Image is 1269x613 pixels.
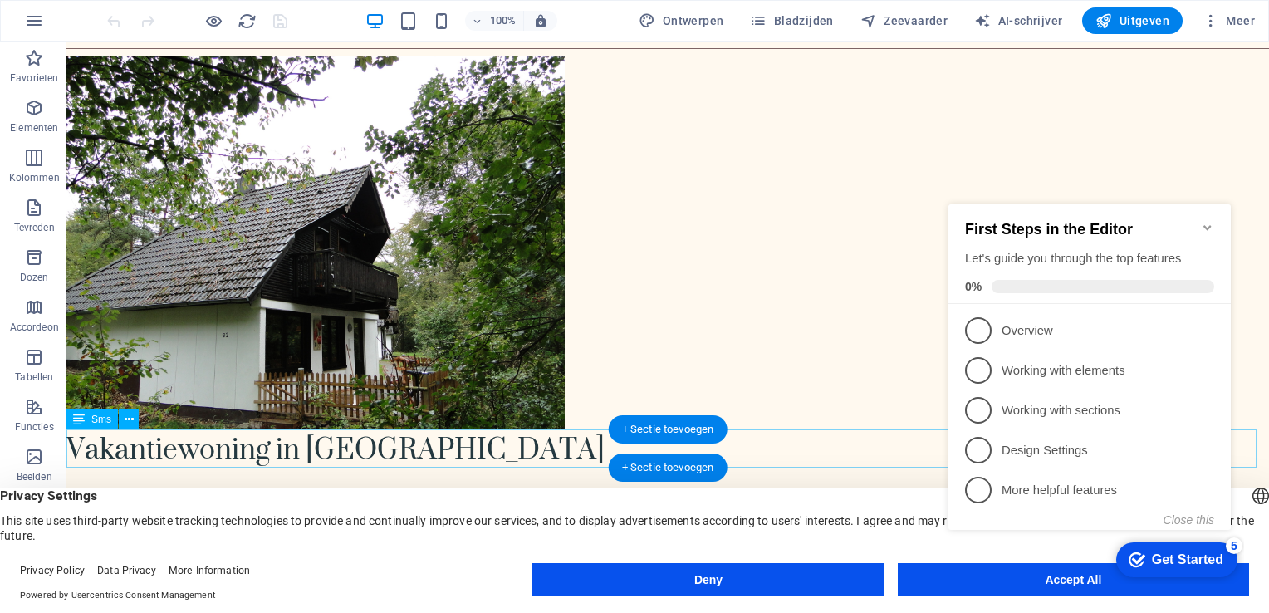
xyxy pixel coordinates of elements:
[7,131,289,171] li: Overview
[23,71,272,88] div: Let's guide you through the top features
[20,271,49,284] p: Dozen
[210,373,282,388] div: Get Started
[1120,14,1169,27] font: Uitgeven
[490,11,517,31] h6: 100%
[609,454,728,482] div: + Sectie toevoegen
[15,370,53,384] p: Tabellen
[743,7,840,34] button: Bladzijden
[284,358,301,375] div: 5
[10,71,58,85] p: Favorieten
[23,101,50,114] span: 0%
[663,14,724,27] font: Ontwerpen
[60,143,259,160] p: Overview
[7,211,289,251] li: Working with sections
[7,171,289,211] li: Working with elements
[968,7,1069,34] button: AI-schrijver
[60,223,259,240] p: Working with sections
[1082,7,1183,34] button: Uitgeven
[609,415,728,444] div: + Sectie toevoegen
[60,183,259,200] p: Working with elements
[9,171,60,184] p: Kolommen
[91,414,111,424] span: Sms
[632,7,730,34] button: Ontwerpen
[14,221,55,234] p: Tevreden
[238,12,257,31] i: Reload page
[60,262,259,280] p: Design Settings
[998,14,1063,27] font: AI-schrijver
[1226,14,1255,27] font: Meer
[174,363,296,398] div: Get Started 5 items remaining, 0% complete
[533,13,548,28] i: On resize automatically adjust zoom level to fit chosen device.
[7,251,289,291] li: Design Settings
[203,11,223,31] button: Click here to leave preview mode and continue editing
[17,470,52,483] p: Beelden
[465,11,524,31] button: 100%
[632,7,730,34] div: Design (Ctrl+Alt+Y)
[7,291,289,331] li: More helpful features
[10,321,59,334] p: Accordeon
[15,420,54,434] p: Functies
[774,14,834,27] font: Bladzijden
[854,7,954,34] button: Zeevaarder
[60,302,259,320] p: More helpful features
[237,11,257,31] button: herladen
[222,334,272,347] button: Close this
[23,42,272,59] h2: First Steps in the Editor
[259,42,272,55] div: Minimize checklist
[1196,7,1262,34] button: Meer
[884,14,948,27] font: Zeevaarder
[10,121,58,135] p: Elementen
